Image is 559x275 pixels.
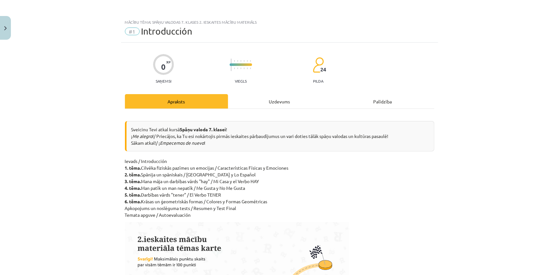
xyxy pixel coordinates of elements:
[125,198,141,204] strong: 6. tēma.
[231,59,232,71] img: icon-long-line-d9ea69661e0d244f92f715978eff75569469978d946b2353a9bb055b3ed8787d.svg
[125,158,434,218] p: Ievads / Introducción Cilvēka fiziskās pazīmes un emocijas / Características Físicas y Emociones ...
[125,165,141,171] strong: 1. tēma.
[250,60,251,62] img: icon-short-line-57e1e144782c952c97e751825c79c345078a6d821885a25fce030b3d8c18986b.svg
[237,68,238,69] img: icon-short-line-57e1e144782c952c97e751825c79c345078a6d821885a25fce030b3d8c18986b.svg
[234,60,235,62] img: icon-short-line-57e1e144782c952c97e751825c79c345078a6d821885a25fce030b3d8c18986b.svg
[125,28,140,35] span: #1
[166,60,170,64] span: XP
[247,60,248,62] img: icon-short-line-57e1e144782c952c97e751825c79c345078a6d821885a25fce030b3d8c18986b.svg
[161,62,166,71] div: 0
[237,60,238,62] img: icon-short-line-57e1e144782c952c97e751825c79c345078a6d821885a25fce030b3d8c18986b.svg
[247,68,248,69] img: icon-short-line-57e1e144782c952c97e751825c79c345078a6d821885a25fce030b3d8c18986b.svg
[321,67,326,72] span: 24
[125,178,141,184] strong: 3. tēma.
[228,94,331,109] div: Uzdevums
[125,185,141,191] strong: 4. tēma.
[313,79,323,83] p: pilda
[160,140,204,146] em: Empecemos de nuevo
[153,79,174,83] p: Saņemsi
[133,133,153,139] em: Me alegro
[180,126,226,132] strong: Spāņu valoda 7. klasei
[125,94,228,109] div: Apraksts
[235,79,247,83] p: Viegls
[125,20,434,24] div: Mācību tēma: Spāņu valodas 7. klases 2. ieskaites mācību materiāls
[125,192,141,198] strong: 5. tēma.
[313,57,324,73] img: students-c634bb4e5e11cddfef0936a35e636f08e4e9abd3cc4e673bd6f9a4125e45ecb1.svg
[331,94,434,109] div: Palīdzība
[125,121,434,151] div: Sveicinu Tevi atkal kursā ! ¡ !/ Priecājos, ka Tu esi nokārtojis pirmās ieskaites pārbaudījumus u...
[250,68,251,69] img: icon-short-line-57e1e144782c952c97e751825c79c345078a6d821885a25fce030b3d8c18986b.svg
[125,172,141,177] strong: 2. tēma.
[141,26,193,36] span: Introducción
[234,68,235,69] img: icon-short-line-57e1e144782c952c97e751825c79c345078a6d821885a25fce030b3d8c18986b.svg
[4,26,7,30] img: icon-close-lesson-0947bae3869378f0d4975bcd49f059093ad1ed9edebbc8119c70593378902aed.svg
